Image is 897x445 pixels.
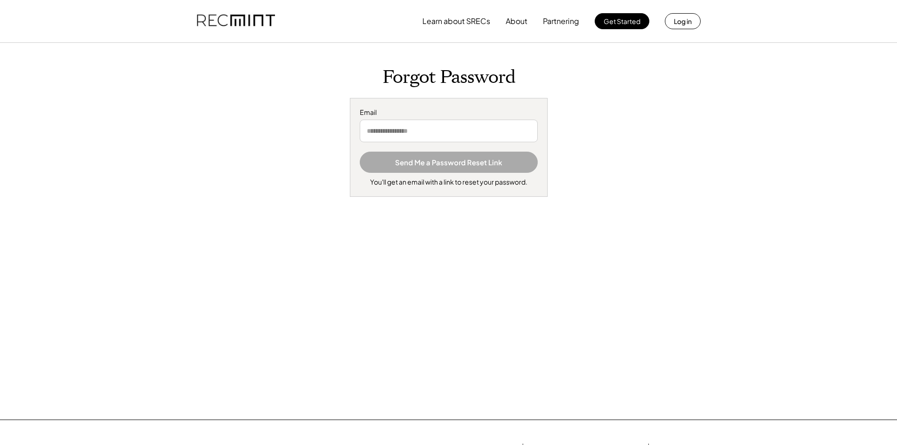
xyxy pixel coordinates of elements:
button: Learn about SRECs [422,12,490,31]
button: Get Started [595,13,649,29]
button: Partnering [543,12,579,31]
img: recmint-logotype%403x.png [197,5,275,37]
button: Send Me a Password Reset Link [360,152,538,173]
button: Log in [665,13,701,29]
div: Email [360,108,538,117]
h1: Forgot Password [157,66,741,89]
div: You'll get an email with a link to reset your password. [370,178,527,187]
button: About [506,12,527,31]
